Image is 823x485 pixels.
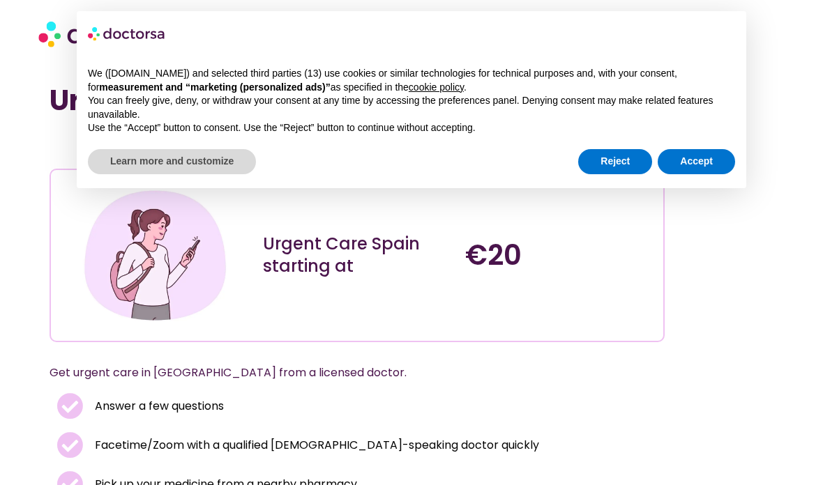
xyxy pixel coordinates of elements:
[91,436,539,455] span: Facetime/Zoom with a qualified [DEMOGRAPHIC_DATA]-speaking doctor quickly
[99,82,330,93] strong: measurement and “marketing (personalized ads)”
[88,149,256,174] button: Learn more and customize
[263,233,451,277] div: Urgent Care Spain starting at
[91,397,224,416] span: Answer a few questions
[50,84,665,117] h1: Urgent Care Near Me [GEOGRAPHIC_DATA]
[88,22,166,45] img: logo
[50,363,632,383] p: Get urgent care in [GEOGRAPHIC_DATA] from a licensed doctor.
[658,149,735,174] button: Accept
[409,82,464,93] a: cookie policy
[88,94,735,121] p: You can freely give, deny, or withdraw your consent at any time by accessing the preferences pane...
[88,121,735,135] p: Use the “Accept” button to consent. Use the “Reject” button to continue without accepting.
[88,67,735,94] p: We ([DOMAIN_NAME]) and selected third parties (13) use cookies or similar technologies for techni...
[56,138,266,155] iframe: Customer reviews powered by Trustpilot
[578,149,652,174] button: Reject
[80,180,231,331] img: Illustration depicting a young woman in a casual outfit, engaged with her smartphone. She has a p...
[465,238,654,272] h4: €20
